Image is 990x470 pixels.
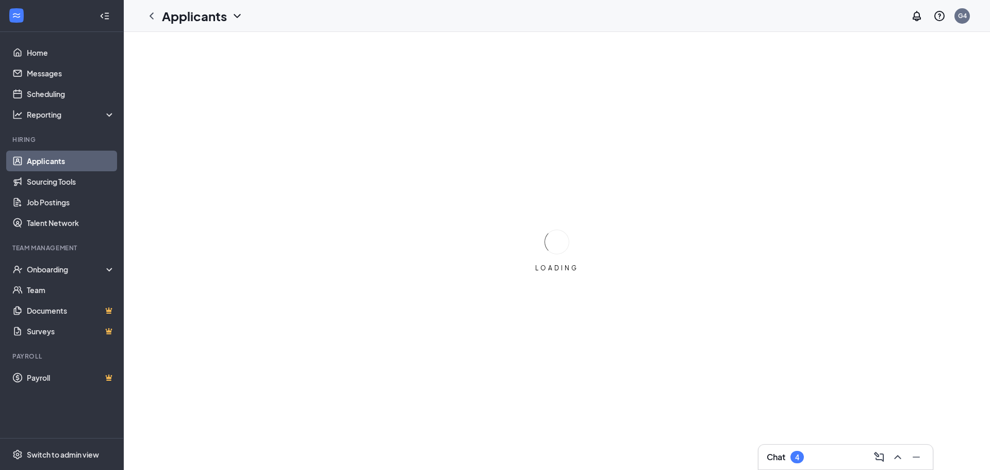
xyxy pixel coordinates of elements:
div: Payroll [12,352,113,361]
a: Job Postings [27,192,115,213]
a: Sourcing Tools [27,171,115,192]
a: Talent Network [27,213,115,233]
a: PayrollCrown [27,367,115,388]
a: SurveysCrown [27,321,115,342]
svg: Collapse [100,11,110,21]
svg: Minimize [910,451,922,463]
a: Team [27,280,115,300]
div: 4 [795,453,799,462]
a: Messages [27,63,115,84]
svg: Settings [12,449,23,460]
div: Switch to admin view [27,449,99,460]
button: ComposeMessage [871,449,887,465]
a: Scheduling [27,84,115,104]
svg: ComposeMessage [873,451,885,463]
a: DocumentsCrown [27,300,115,321]
button: ChevronUp [889,449,906,465]
svg: ChevronLeft [145,10,158,22]
a: Applicants [27,151,115,171]
div: Onboarding [27,264,106,274]
h1: Applicants [162,7,227,25]
a: Home [27,42,115,63]
button: Minimize [908,449,925,465]
div: Team Management [12,244,113,252]
svg: QuestionInfo [933,10,946,22]
div: Hiring [12,135,113,144]
svg: Analysis [12,109,23,120]
svg: ChevronDown [231,10,243,22]
div: LOADING [531,264,583,272]
svg: UserCheck [12,264,23,274]
div: Reporting [27,109,115,120]
div: G4 [958,11,967,20]
svg: WorkstreamLogo [11,10,22,21]
svg: Notifications [911,10,923,22]
h3: Chat [767,451,785,463]
svg: ChevronUp [892,451,904,463]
